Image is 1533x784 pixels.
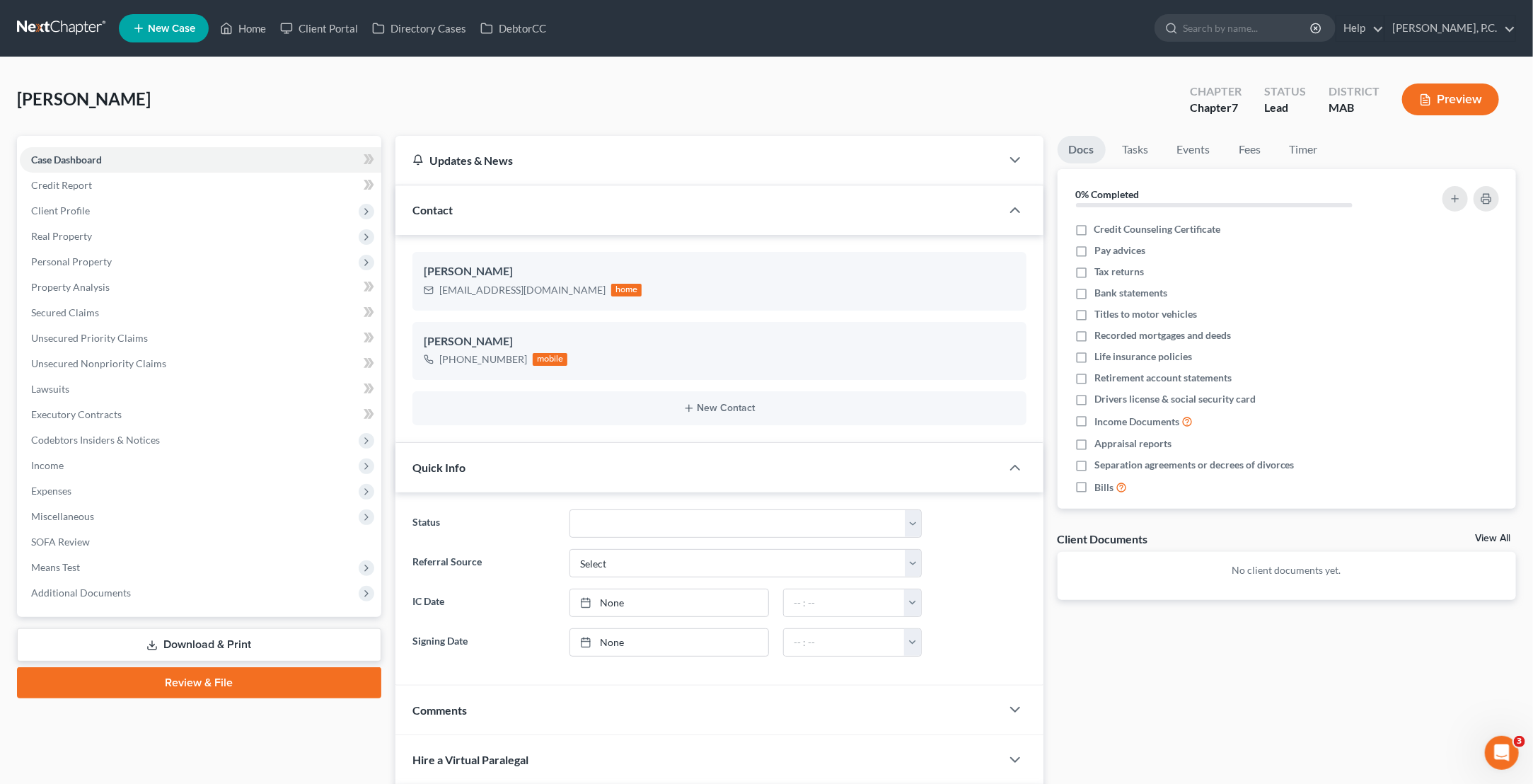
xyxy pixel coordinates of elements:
[1058,531,1148,546] div: Client Documents
[405,549,562,577] label: Referral Source
[1094,286,1167,300] span: Bank statements
[1094,265,1144,279] span: Tax returns
[424,263,1015,280] div: [PERSON_NAME]
[31,485,71,497] span: Expenses
[412,753,528,766] span: Hire a Virtual Paralegal
[1190,100,1242,116] div: Chapter
[20,402,381,427] a: Executory Contracts
[31,561,80,573] span: Means Test
[1475,534,1510,543] a: View All
[20,325,381,351] a: Unsecured Priority Claims
[412,203,453,217] span: Contact
[405,628,562,657] label: Signing Date
[473,16,553,41] a: DebtorCC
[17,628,381,662] a: Download & Print
[611,284,642,296] div: home
[31,434,160,446] span: Codebtors Insiders & Notices
[1264,83,1306,100] div: Status
[1485,736,1519,770] iframe: Intercom live chat
[439,352,527,367] div: [PHONE_NUMBER]
[1264,100,1306,116] div: Lead
[405,509,562,538] label: Status
[1329,100,1379,116] div: MAB
[1385,16,1515,41] a: [PERSON_NAME], P.C.
[20,173,381,198] a: Credit Report
[31,204,90,217] span: Client Profile
[17,667,381,698] a: Review & File
[1094,415,1179,429] span: Income Documents
[1402,83,1499,115] button: Preview
[1336,16,1384,41] a: Help
[31,383,69,395] span: Lawsuits
[1183,15,1312,41] input: Search by name...
[31,154,102,166] span: Case Dashboard
[1111,136,1160,163] a: Tasks
[20,275,381,300] a: Property Analysis
[784,589,905,616] input: -- : --
[365,16,473,41] a: Directory Cases
[31,357,166,369] span: Unsecured Nonpriority Claims
[31,281,110,293] span: Property Analysis
[1094,222,1221,236] span: Credit Counseling Certificate
[570,589,768,616] a: None
[405,589,562,617] label: IC Date
[31,587,131,599] span: Additional Documents
[31,459,64,471] span: Income
[1094,480,1113,495] span: Bills
[31,179,92,191] span: Credit Report
[412,703,467,717] span: Comments
[1329,83,1379,100] div: District
[1227,136,1273,163] a: Fees
[1094,371,1232,385] span: Retirement account statements
[31,536,90,548] span: SOFA Review
[784,629,905,656] input: -- : --
[1166,136,1222,163] a: Events
[1076,188,1140,200] strong: 0% Completed
[533,353,568,366] div: mobile
[17,88,151,109] span: [PERSON_NAME]
[1232,100,1238,114] span: 7
[1094,437,1172,451] span: Appraisal reports
[31,510,94,522] span: Miscellaneous
[1094,307,1197,321] span: Titles to motor vehicles
[31,230,92,242] span: Real Property
[273,16,365,41] a: Client Portal
[148,23,195,34] span: New Case
[1094,328,1231,342] span: Recorded mortgages and deeds
[31,255,112,267] span: Personal Property
[439,283,606,297] div: [EMAIL_ADDRESS][DOMAIN_NAME]
[1094,392,1256,406] span: Drivers license & social security card
[424,333,1015,350] div: [PERSON_NAME]
[1069,563,1505,577] p: No client documents yet.
[1514,736,1525,747] span: 3
[31,306,99,318] span: Secured Claims
[1058,136,1106,163] a: Docs
[20,529,381,555] a: SOFA Review
[20,300,381,325] a: Secured Claims
[1190,83,1242,100] div: Chapter
[1094,243,1145,258] span: Pay advices
[31,408,122,420] span: Executory Contracts
[424,403,1015,414] button: New Contact
[1094,350,1192,364] span: Life insurance policies
[412,461,465,474] span: Quick Info
[1278,136,1329,163] a: Timer
[412,153,984,168] div: Updates & News
[20,147,381,173] a: Case Dashboard
[570,629,768,656] a: None
[20,376,381,402] a: Lawsuits
[20,351,381,376] a: Unsecured Nonpriority Claims
[1094,458,1295,472] span: Separation agreements or decrees of divorces
[213,16,273,41] a: Home
[31,332,148,344] span: Unsecured Priority Claims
